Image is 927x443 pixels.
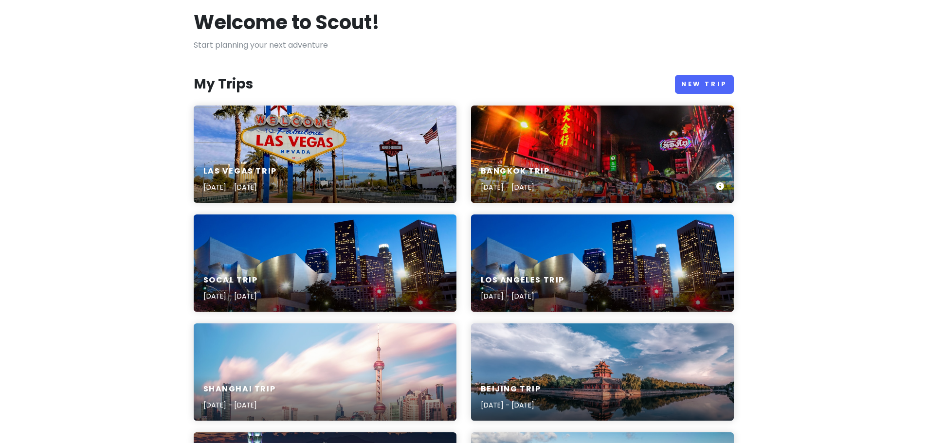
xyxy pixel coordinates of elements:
[203,291,258,301] p: [DATE] - [DATE]
[471,106,734,203] a: two auto rickshaw on the streetBangkok Trip[DATE] - [DATE]
[203,182,277,193] p: [DATE] - [DATE]
[481,182,550,193] p: [DATE] - [DATE]
[203,166,277,177] h6: Las Vegas Trip
[481,384,541,394] h6: Beijing Trip
[471,323,734,421] a: brown and green building near body of water under blue sky during daytimeBeijing Trip[DATE] - [DATE]
[203,384,276,394] h6: Shanghai Trip
[481,275,565,285] h6: Los Angeles Trip
[194,10,380,35] h1: Welcome to Scout!
[194,323,456,421] a: body of water beside cityShanghai Trip[DATE] - [DATE]
[194,39,734,52] p: Start planning your next adventure
[481,166,550,177] h6: Bangkok Trip
[203,400,276,410] p: [DATE] - [DATE]
[194,214,456,312] a: timelapse of city lanscapeSoCal Trip[DATE] - [DATE]
[194,75,253,93] h3: My Trips
[675,75,734,94] a: New Trip
[481,400,541,410] p: [DATE] - [DATE]
[203,275,258,285] h6: SoCal Trip
[471,214,734,312] a: timelapse of city lanscapeLos Angeles Trip[DATE] - [DATE]
[194,106,456,203] a: welcome to fabulous las vegas nevada signageLas Vegas Trip[DATE] - [DATE]
[481,291,565,301] p: [DATE] - [DATE]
